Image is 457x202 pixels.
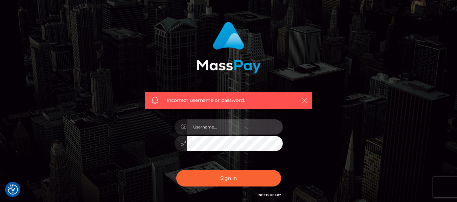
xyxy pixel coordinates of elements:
input: Username... [187,119,283,135]
img: MassPay Login [197,22,261,74]
span: Incorrect username or password. [167,97,290,104]
a: Need Help? [258,193,281,197]
button: Consent Preferences [8,184,18,195]
img: Revisit consent button [8,184,18,195]
button: Sign in [176,170,281,186]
